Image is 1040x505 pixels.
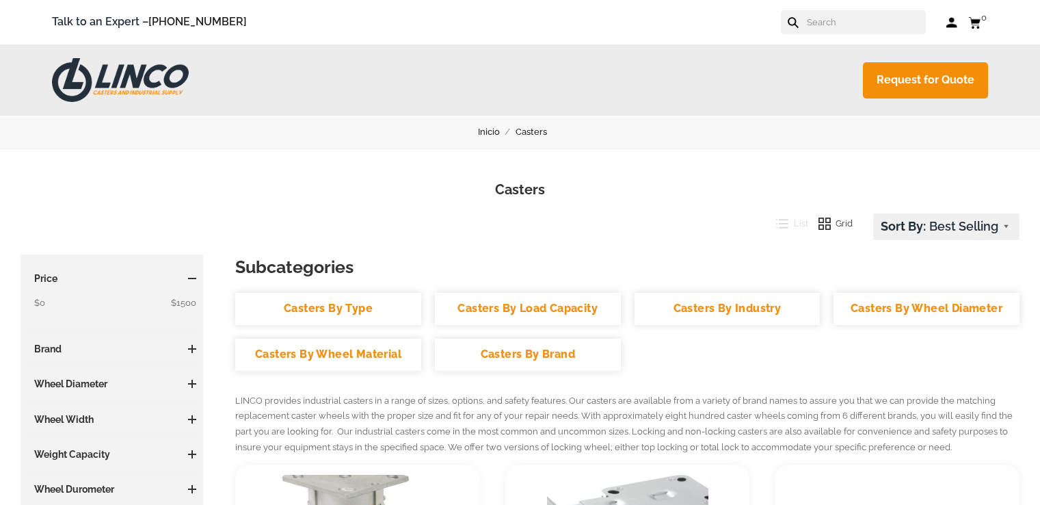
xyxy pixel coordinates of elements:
a: Casters By Wheel Diameter [834,293,1019,325]
span: 0 [981,12,987,23]
input: Search [805,10,926,34]
h3: Wheel Durometer [27,482,196,496]
h3: Wheel Width [27,413,196,426]
p: LINCO provides industrial casters in a range of sizes, options, and safety features. Our casters ... [235,393,1019,456]
h3: Weight Capacity [27,448,196,461]
a: Casters By Industry [635,293,821,325]
h3: Subcategories [235,255,1019,279]
a: Casters By Type [235,293,421,325]
a: Casters By Brand [435,339,621,371]
a: Inicio [478,125,516,140]
h3: Brand [27,342,196,356]
h3: Price [27,272,196,285]
a: Casters By Load Capacity [435,293,621,325]
a: Casters By Wheel Material [235,339,421,371]
h3: Wheel Diameter [27,377,196,391]
a: [PHONE_NUMBER] [148,15,247,28]
a: 0 [968,14,988,31]
a: Casters [516,125,563,140]
span: $0 [34,298,45,308]
span: Talk to an Expert – [52,13,247,31]
img: LINCO CASTERS & INDUSTRIAL SUPPLY [52,58,189,102]
h1: Casters [21,180,1019,200]
a: Log in [946,16,958,29]
span: $1500 [171,296,196,311]
button: List [766,213,808,234]
a: Request for Quote [863,62,988,99]
button: Grid [808,213,853,234]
